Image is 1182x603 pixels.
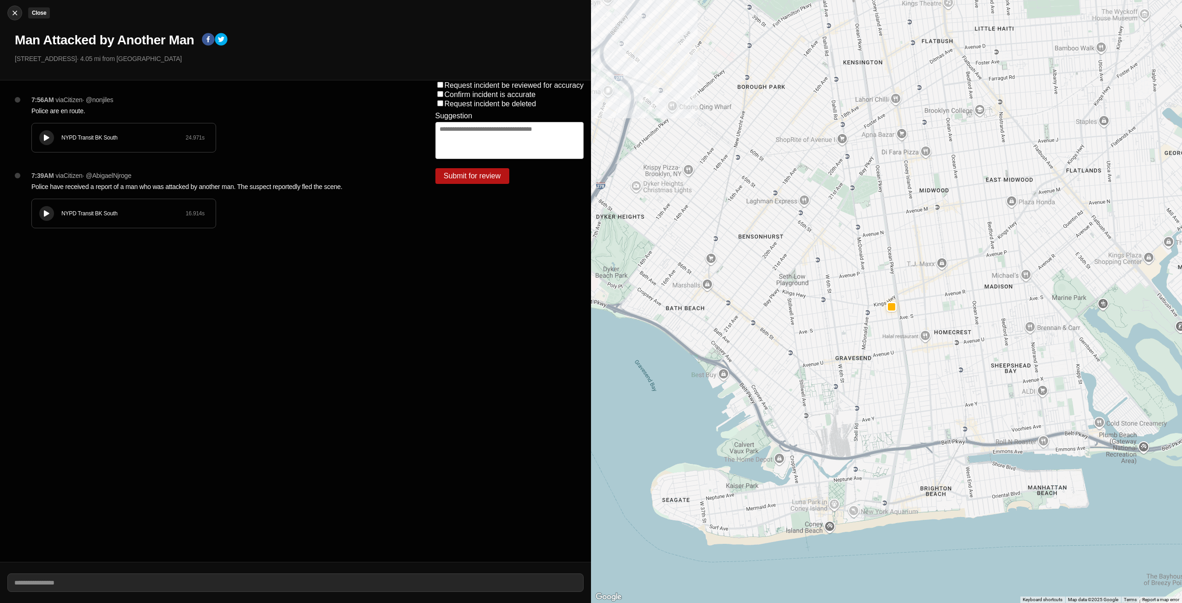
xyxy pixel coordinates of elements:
[7,6,22,20] button: cancelClose
[186,210,205,217] div: 16.914 s
[32,10,46,16] small: Close
[202,33,215,48] button: facebook
[445,81,584,89] label: Request incident be reviewed for accuracy
[1124,597,1137,602] a: Terms (opens in new tab)
[10,8,19,18] img: cancel
[593,591,624,603] a: Open this area in Google Maps (opens a new window)
[1142,597,1179,602] a: Report a map error
[435,112,472,120] label: Suggestion
[55,171,131,180] p: via Citizen · @ AbigaelNjroge
[31,171,54,180] p: 7:39AM
[61,134,186,141] div: NYPD Transit BK South
[31,95,54,104] p: 7:56AM
[186,134,205,141] div: 24.971 s
[31,182,398,191] p: Police have received a report of a man who was attacked by another man. The suspect reportedly fl...
[1068,597,1118,602] span: Map data ©2025 Google
[55,95,113,104] p: via Citizen · @ nonjiles
[445,100,536,108] label: Request incident be deleted
[593,591,624,603] img: Google
[15,54,584,63] p: [STREET_ADDRESS] · 4.05 mi from [GEOGRAPHIC_DATA]
[435,168,509,184] button: Submit for review
[15,32,194,49] h1: Man Attacked by Another Man
[1023,597,1062,603] button: Keyboard shortcuts
[31,106,398,116] p: Police are en route.
[445,91,536,98] label: Confirm incident is accurate
[215,33,228,48] button: twitter
[61,210,186,217] div: NYPD Transit BK South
